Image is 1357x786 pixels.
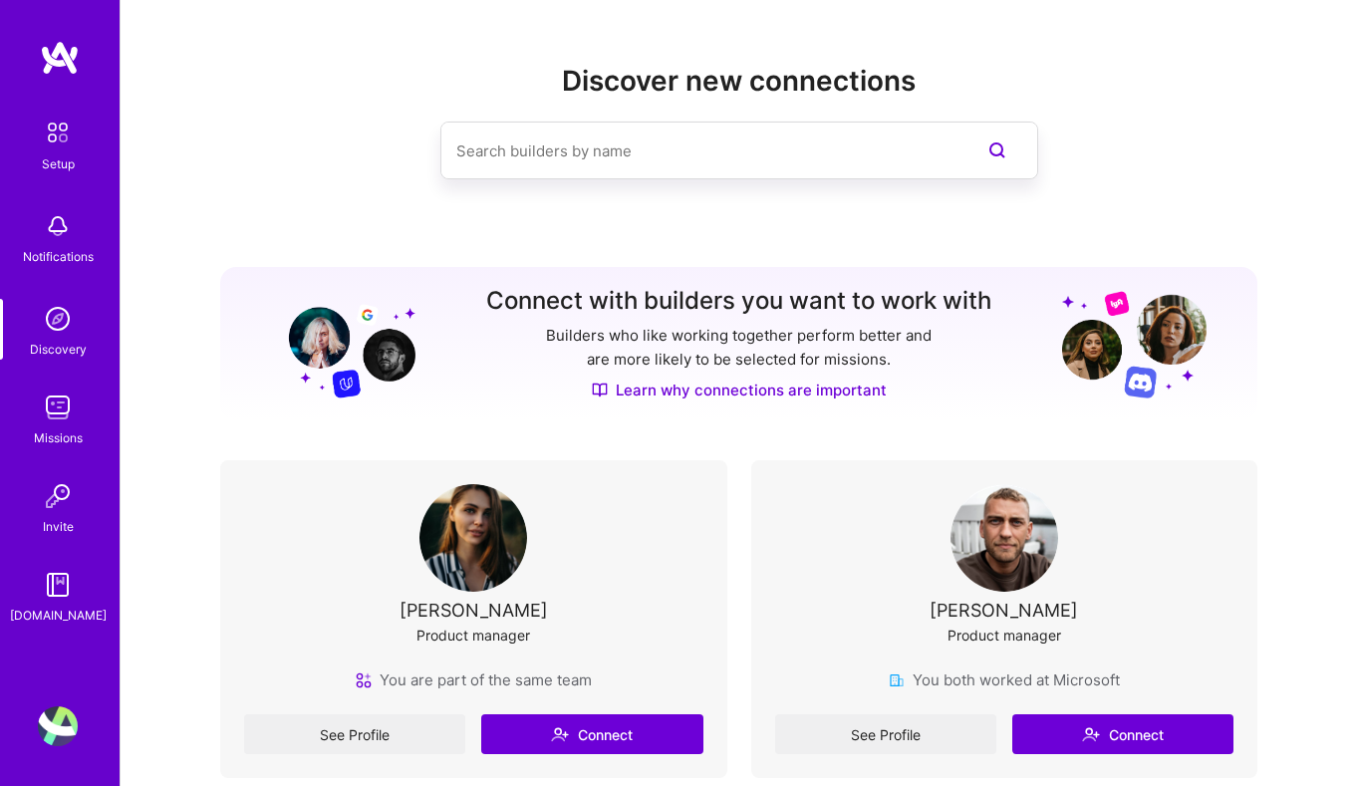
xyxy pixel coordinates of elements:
[930,600,1078,621] div: [PERSON_NAME]
[271,289,415,398] img: Grow your network
[400,600,548,621] div: [PERSON_NAME]
[220,65,1257,98] h2: Discover new connections
[1062,290,1207,398] img: Grow your network
[23,246,94,267] div: Notifications
[889,672,905,688] img: company icon
[889,669,1120,690] div: You both worked at Microsoft
[38,299,78,339] img: discovery
[30,339,87,360] div: Discovery
[40,40,80,76] img: logo
[456,126,943,176] input: Search builders by name
[38,565,78,605] img: guide book
[985,138,1009,162] i: icon SearchPurple
[34,427,83,448] div: Missions
[486,287,991,316] h3: Connect with builders you want to work with
[33,706,83,746] a: User Avatar
[38,388,78,427] img: teamwork
[592,380,887,400] a: Learn why connections are important
[38,206,78,246] img: bell
[419,484,527,592] img: User Avatar
[43,516,74,537] div: Invite
[542,324,936,372] p: Builders who like working together perform better and are more likely to be selected for missions.
[38,706,78,746] img: User Avatar
[416,625,530,646] div: Product manager
[356,672,372,688] img: team
[38,476,78,516] img: Invite
[356,669,592,690] div: You are part of the same team
[592,382,608,398] img: Discover
[10,605,107,626] div: [DOMAIN_NAME]
[42,153,75,174] div: Setup
[950,484,1058,592] img: User Avatar
[37,112,79,153] img: setup
[948,625,1061,646] div: Product manager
